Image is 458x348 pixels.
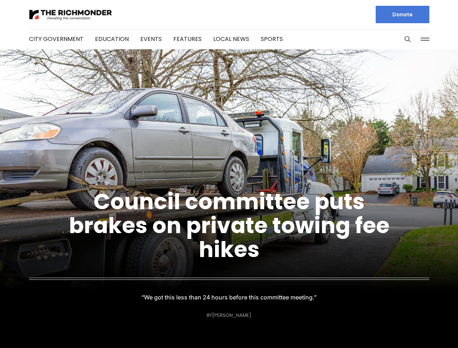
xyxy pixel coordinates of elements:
a: City Government [29,35,83,43]
a: Local News [213,35,249,43]
a: Donate [376,6,429,23]
button: Search this site [402,34,413,45]
p: “We got this less than 24 hours before this committee meeting.” [146,292,312,302]
a: Sports [261,35,283,43]
div: By [207,312,251,318]
a: Features [173,35,202,43]
a: Council committee puts brakes on private towing fee hikes [69,186,389,265]
a: Education [95,35,129,43]
img: The Richmonder [29,8,112,21]
a: Events [140,35,162,43]
a: [PERSON_NAME] [212,312,251,319]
